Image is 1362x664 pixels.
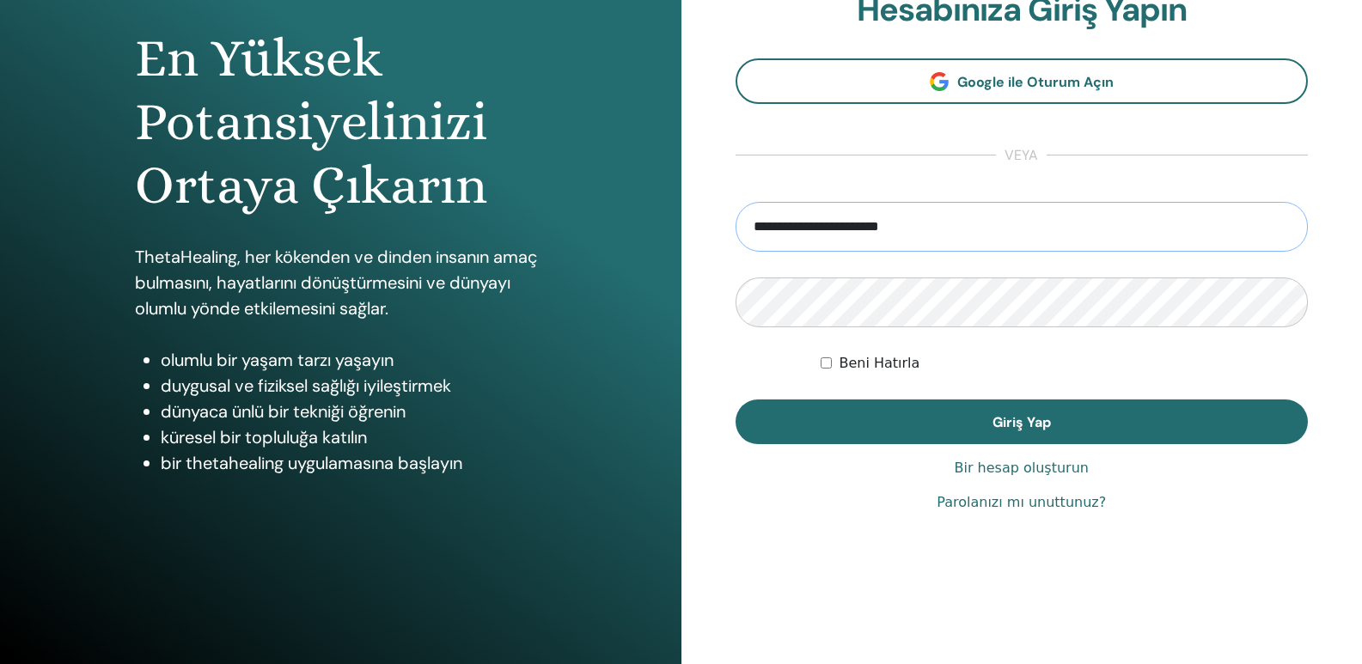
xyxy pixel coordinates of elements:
[135,27,487,216] font: En Yüksek Potansiyelinizi Ortaya Çıkarın
[955,458,1089,478] a: Bir hesap oluşturun
[839,355,919,371] font: Beni Hatırla
[1005,146,1038,164] font: veya
[821,353,1308,374] div: Beni süresiz olarak veya manuel olarak çıkış yapana kadar kimlik doğrulamalı tut
[135,246,537,320] font: ThetaHealing, her kökenden ve dinden insanın amaç bulmasını, hayatlarını dönüştürmesini ve dünyay...
[937,492,1106,513] a: Parolanızı mı unuttunuz?
[992,413,1051,431] font: Giriş Yap
[736,58,1309,104] a: Google ile Oturum Açın
[161,452,462,474] font: bir thetahealing uygulamasına başlayın
[955,460,1089,476] font: Bir hesap oluşturun
[736,399,1309,444] button: Giriş Yap
[161,400,406,423] font: dünyaca ünlü bir tekniği öğrenin
[957,73,1114,91] font: Google ile Oturum Açın
[161,426,367,448] font: küresel bir topluluğa katılın
[161,349,394,371] font: olumlu bir yaşam tarzı yaşayın
[937,494,1106,510] font: Parolanızı mı unuttunuz?
[161,375,451,397] font: duygusal ve fiziksel sağlığı iyileştirmek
